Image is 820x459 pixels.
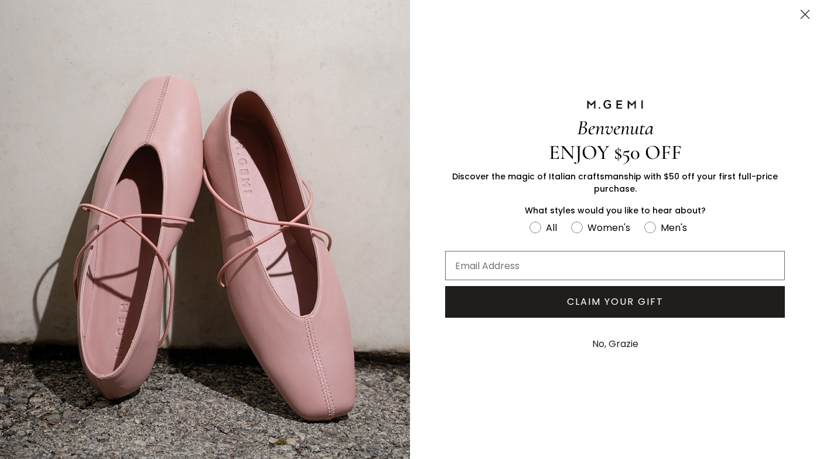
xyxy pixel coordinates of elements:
[577,115,654,140] span: Benvenuta
[586,329,644,359] button: No, Grazie
[587,220,630,235] div: Women's
[452,171,778,195] span: Discover the magic of Italian craftsmanship with $50 off your first full-price purchase.
[445,251,785,280] input: Email Address
[795,4,815,25] button: Close dialog
[549,140,682,165] span: ENJOY $50 OFF
[525,205,706,216] span: What styles would you like to hear about?
[661,220,687,235] div: Men's
[445,286,785,318] button: CLAIM YOUR GIFT
[586,99,644,110] img: M.GEMI
[546,220,557,235] div: All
